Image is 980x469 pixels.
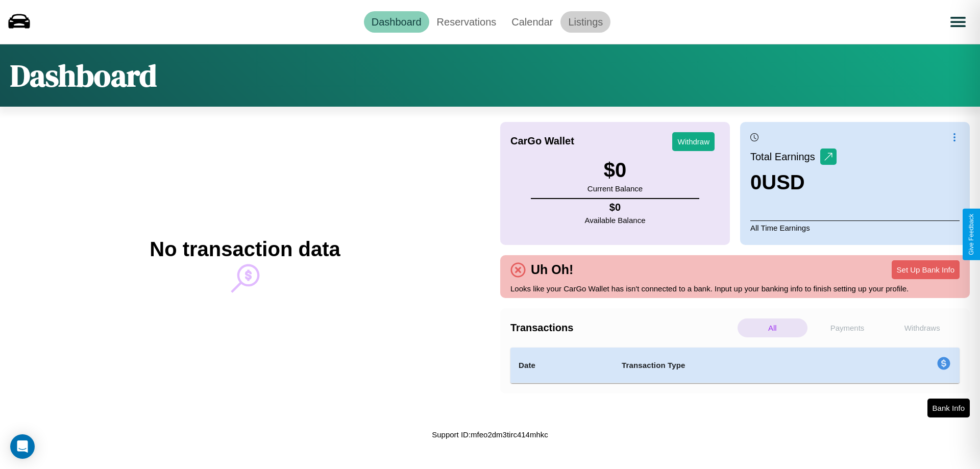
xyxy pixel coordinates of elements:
button: Bank Info [927,399,970,417]
h4: Transactions [510,322,735,334]
div: Open Intercom Messenger [10,434,35,459]
h4: Transaction Type [622,359,853,372]
p: Total Earnings [750,147,820,166]
h4: CarGo Wallet [510,135,574,147]
h1: Dashboard [10,55,157,96]
p: Current Balance [587,182,643,195]
h2: No transaction data [150,238,340,261]
a: Dashboard [364,11,429,33]
a: Reservations [429,11,504,33]
div: Give Feedback [968,214,975,255]
button: Open menu [944,8,972,36]
h4: Date [519,359,605,372]
h4: Uh Oh! [526,262,578,277]
h4: $ 0 [585,202,646,213]
p: Support ID: mfeo2dm3tirc414mhkc [432,428,548,441]
a: Calendar [504,11,560,33]
p: Looks like your CarGo Wallet has isn't connected to a bank. Input up your banking info to finish ... [510,282,960,295]
h3: $ 0 [587,159,643,182]
p: All Time Earnings [750,220,960,235]
button: Set Up Bank Info [892,260,960,279]
p: All [738,318,807,337]
a: Listings [560,11,610,33]
p: Payments [813,318,883,337]
p: Available Balance [585,213,646,227]
table: simple table [510,348,960,383]
h3: 0 USD [750,171,837,194]
p: Withdraws [887,318,957,337]
button: Withdraw [672,132,715,151]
